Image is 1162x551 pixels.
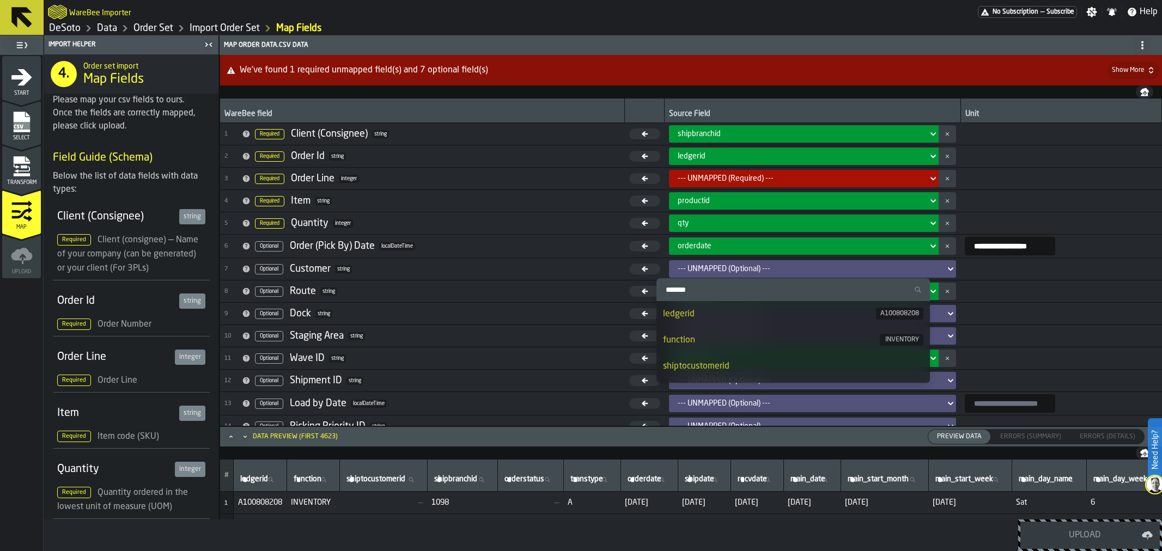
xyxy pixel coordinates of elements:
div: ledgerid [663,308,876,321]
span: label [790,475,825,483]
span: Order Line [98,376,137,385]
span: # [224,472,229,479]
div: integer [175,350,205,365]
span: Required [255,151,284,162]
span: [DATE] [933,498,1007,507]
input: label [568,473,616,487]
div: Order Line [291,173,334,185]
span: We've found 1 required unmapped field(s) and 7 optional field(s) [240,64,1108,77]
span: label [240,475,268,483]
li: dropdown-item [656,301,930,327]
span: label [570,475,603,483]
span: Optional [255,421,283,432]
span: A100808208 [238,498,282,507]
span: Quantity ordered in the lowest unit of measure (UOM) [57,488,188,511]
h3: Field Guide (Schema) [53,150,210,166]
span: INVENTORY [291,498,335,507]
span: productid [678,197,710,205]
span: string [348,332,365,340]
span: 8 [224,288,238,295]
label: button-switch-multi-Errors (Details) [1070,429,1145,444]
span: Optional [255,264,283,274]
span: qty [678,219,689,228]
button: Maximize [224,431,238,442]
input: input-value- input-value- [965,237,1055,255]
span: Show More [1112,66,1145,74]
label: Need Help? [1149,419,1161,480]
span: integer [333,219,353,228]
span: Upload [2,269,41,275]
div: Below the list of data fields with data types: [53,170,210,196]
span: label [1093,475,1147,483]
span: Errors (Details) [1075,432,1140,442]
div: DropdownMenuValue- [669,170,939,187]
div: DropdownMenuValue-ledgerid [678,152,924,161]
div: Client (Consignee) [291,128,368,140]
div: Import Helper [46,41,201,48]
span: [DATE] [788,498,836,507]
span: string [372,130,389,138]
span: 14 [224,423,238,430]
div: Staging Area [290,330,344,342]
div: DropdownMenuValue-shipbranchid [669,125,939,143]
span: label [504,475,544,483]
span: Help [1140,5,1158,19]
button: button- [939,148,956,165]
li: dropdown-item [656,327,930,353]
span: 10 [224,333,238,340]
span: Required [57,375,91,386]
div: Order Id [291,150,325,162]
input: label [735,473,779,487]
span: string [329,152,346,161]
div: DropdownMenuValue- [678,174,924,183]
span: orderdate [678,242,711,250]
span: — [1041,8,1044,16]
button: button- [939,192,956,210]
div: Map Order Data.csv data [222,36,1160,54]
span: Item code (SKU) [98,432,159,441]
span: Map Fields [83,71,144,88]
div: DropdownMenuValue- [678,399,941,408]
button: button- [939,215,956,232]
span: Select [2,135,41,141]
input: label [788,473,836,487]
span: Optional [255,331,283,341]
button: button- [939,237,956,255]
span: 12 [224,377,238,384]
button: button- [220,55,1162,85]
a: link-to-/wh/i/53489ce4-9a4e-4130-9411-87a947849922/pricing/ [978,6,1077,18]
span: label [346,475,405,483]
div: Item [291,195,311,207]
div: DropdownMenuValue- [678,422,941,431]
span: [DATE] [845,498,924,507]
a: link-to-/wh/i/53489ce4-9a4e-4130-9411-87a947849922/data/orders/ [133,22,173,34]
span: Start [2,90,41,96]
span: 3 [224,175,238,182]
div: Shipment ID [290,375,342,387]
span: string [370,423,387,431]
span: 5 [224,220,238,227]
div: thumb [1071,430,1144,444]
span: label [434,475,477,483]
input: label [1091,473,1157,487]
input: label [502,473,559,487]
span: string [320,287,337,296]
span: [DATE] [735,498,779,507]
input: input-value- input-value- [965,394,1055,413]
button: button- [1136,85,1153,99]
div: Route [290,285,316,297]
a: link-to-/wh/i/53489ce4-9a4e-4130-9411-87a947849922/import/orders/ [190,22,260,34]
span: Errors (Summary) [996,432,1066,442]
label: button-toggle-Help [1122,5,1162,19]
div: Data Preview (first 4623) [253,433,338,440]
span: localDateTime [351,400,387,408]
h2: Sub Title [69,7,131,17]
a: link-to-/wh/i/53489ce4-9a4e-4130-9411-87a947849922/import/orders/ [276,22,321,34]
li: menu Transform [2,145,41,189]
span: string [315,310,332,318]
nav: Breadcrumb [48,22,603,35]
div: integer [175,462,205,477]
span: label [848,475,909,483]
div: DropdownMenuValue- [678,265,941,273]
span: Order Number [98,320,151,329]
